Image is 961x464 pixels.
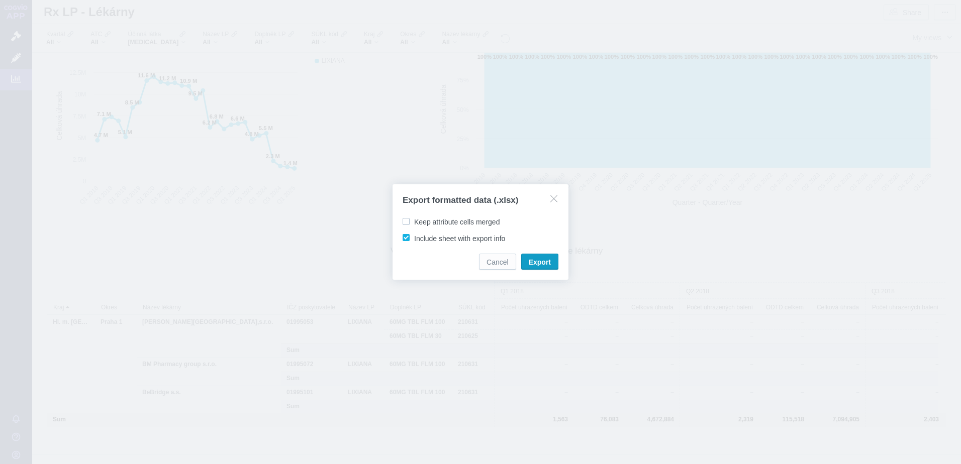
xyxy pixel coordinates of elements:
span: Keep attribute cells merged [414,218,500,226]
span: Include sheet with export info [414,235,505,243]
button: Close dialog [546,191,561,206]
button: Cancel [479,254,516,270]
span: Cancel [487,257,509,267]
button: Export [521,254,558,270]
span: Export [529,257,551,267]
h3: Export formatted data (.xlsx) [403,194,519,206]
